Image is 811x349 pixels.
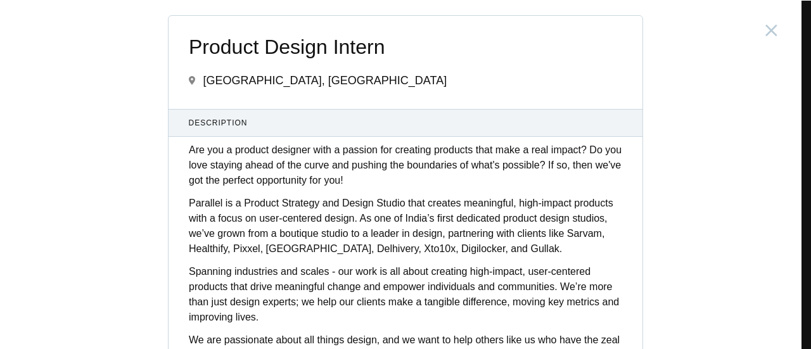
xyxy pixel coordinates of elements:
span: Product Design Intern [189,36,622,58]
span: Description [189,117,623,129]
p: Spanning industries and scales - our work is all about creating high-impact, user-centered produc... [189,264,622,325]
p: Parallel is a Product Strategy and Design Studio that creates meaningful, high-impact products wi... [189,196,622,257]
p: Are you a product designer with a passion for creating products that make a real impact? Do you l... [189,143,622,188]
span: [GEOGRAPHIC_DATA], [GEOGRAPHIC_DATA] [203,74,447,87]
